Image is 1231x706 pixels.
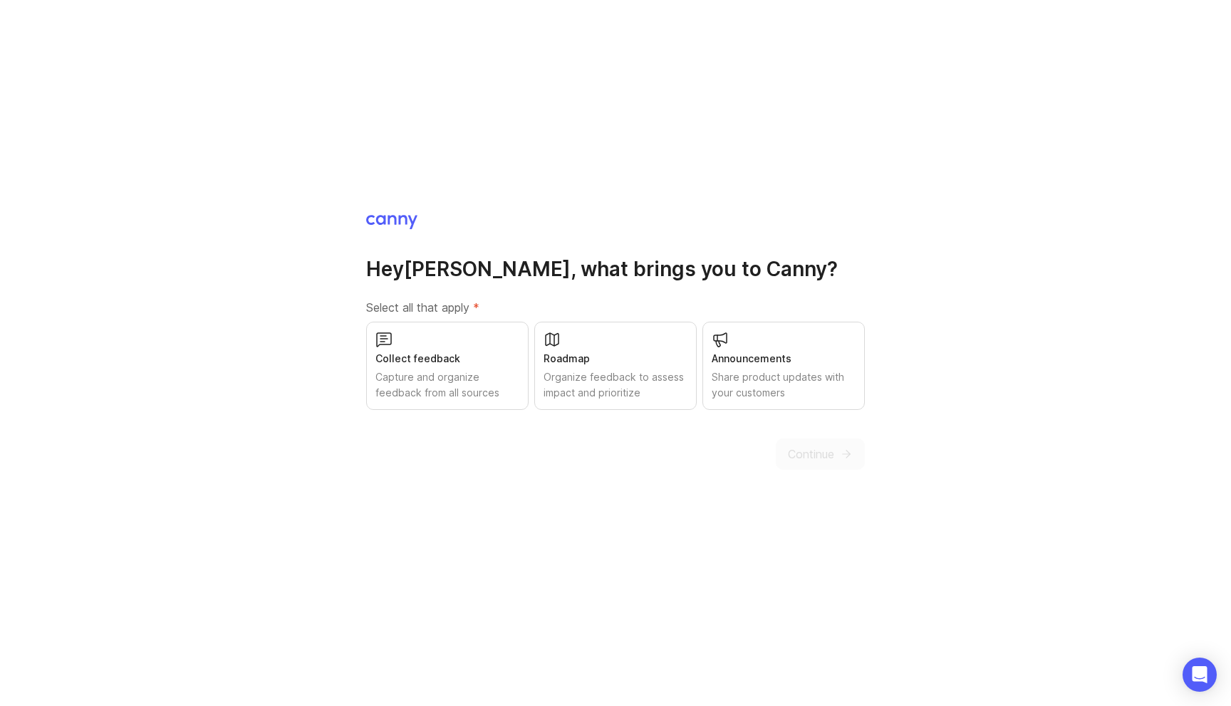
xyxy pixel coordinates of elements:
div: Announcements [712,351,856,367]
button: Collect feedbackCapture and organize feedback from all sources [366,322,529,410]
div: Capture and organize feedback from all sources [375,369,519,401]
button: RoadmapOrganize feedback to assess impact and prioritize [534,322,697,410]
label: Select all that apply [366,299,865,316]
div: Open Intercom Messenger [1183,658,1217,692]
img: Canny Home [366,215,417,229]
div: Organize feedback to assess impact and prioritize [544,369,687,401]
button: AnnouncementsShare product updates with your customers [702,322,865,410]
div: Collect feedback [375,351,519,367]
div: Share product updates with your customers [712,369,856,401]
div: Roadmap [544,351,687,367]
h1: Hey [PERSON_NAME] , what brings you to Canny? [366,256,865,282]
